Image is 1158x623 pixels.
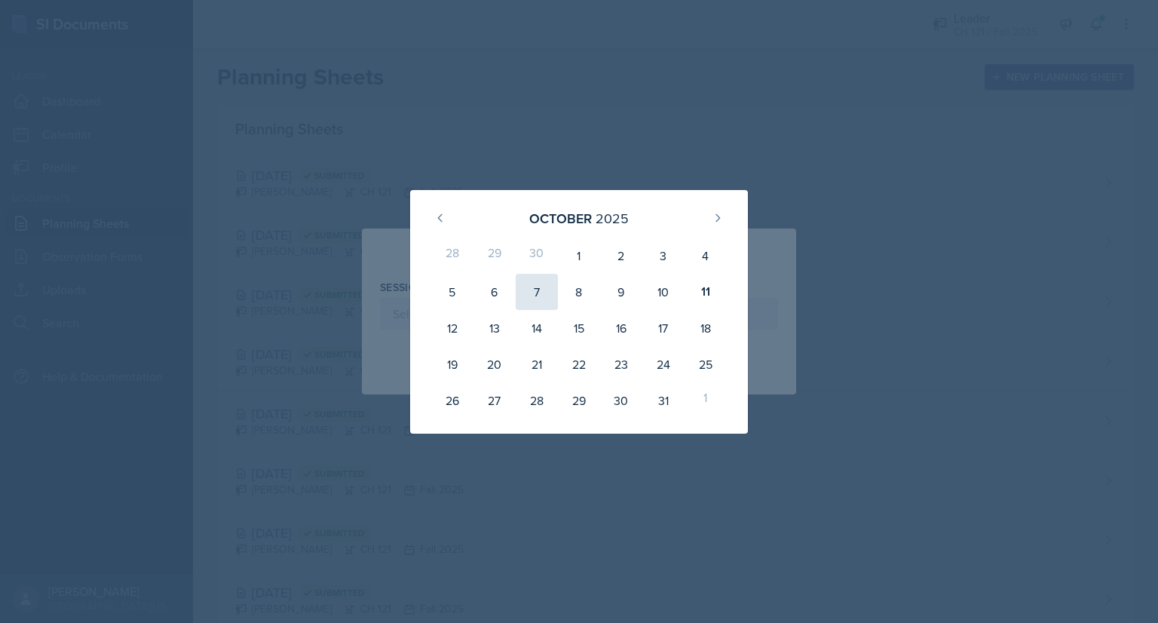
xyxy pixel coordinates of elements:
div: 7 [516,274,558,310]
div: 2 [600,238,642,274]
div: 2025 [596,208,629,229]
div: 8 [558,274,600,310]
div: 13 [473,310,516,346]
div: 22 [558,346,600,382]
div: 29 [558,382,600,419]
div: 27 [473,382,516,419]
div: 14 [516,310,558,346]
div: 20 [473,346,516,382]
div: 9 [600,274,642,310]
div: 18 [685,310,727,346]
div: 5 [431,274,473,310]
div: 6 [473,274,516,310]
div: 26 [431,382,473,419]
div: 24 [642,346,685,382]
div: 23 [600,346,642,382]
div: 31 [642,382,685,419]
div: 28 [516,382,558,419]
div: 11 [685,274,727,310]
div: October [529,208,592,229]
div: 29 [473,238,516,274]
div: 10 [642,274,685,310]
div: 17 [642,310,685,346]
div: 30 [516,238,558,274]
div: 28 [431,238,473,274]
div: 1 [558,238,600,274]
div: 4 [685,238,727,274]
div: 25 [685,346,727,382]
div: 12 [431,310,473,346]
div: 30 [600,382,642,419]
div: 3 [642,238,685,274]
div: 1 [685,382,727,419]
div: 15 [558,310,600,346]
div: 21 [516,346,558,382]
div: 16 [600,310,642,346]
div: 19 [431,346,473,382]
